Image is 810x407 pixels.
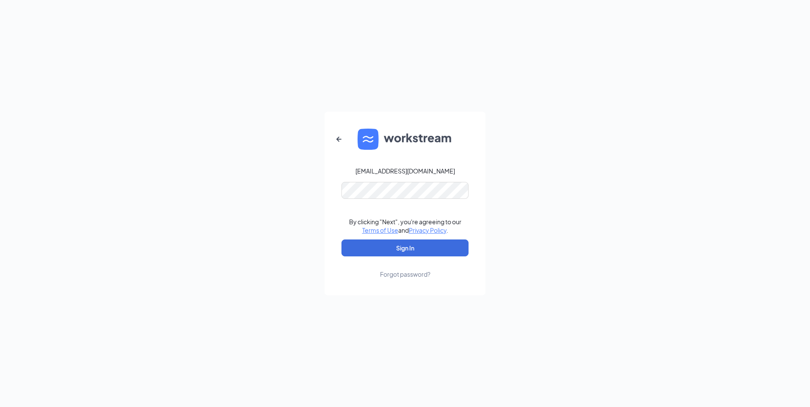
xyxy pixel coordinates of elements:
[358,129,452,150] img: WS logo and Workstream text
[380,256,430,278] a: Forgot password?
[362,226,398,234] a: Terms of Use
[409,226,447,234] a: Privacy Policy
[380,270,430,278] div: Forgot password?
[341,239,469,256] button: Sign In
[334,134,344,144] svg: ArrowLeftNew
[329,129,349,149] button: ArrowLeftNew
[355,167,455,175] div: [EMAIL_ADDRESS][DOMAIN_NAME]
[349,217,461,234] div: By clicking "Next", you're agreeing to our and .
